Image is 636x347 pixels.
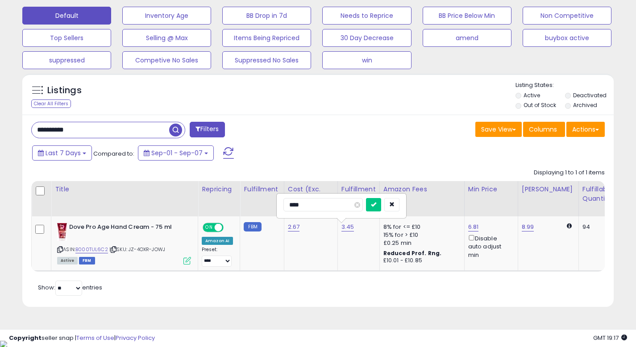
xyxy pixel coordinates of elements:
[515,81,614,90] p: Listing States:
[322,51,411,69] button: win
[76,334,114,342] a: Terms of Use
[222,51,311,69] button: Suppressed No Sales
[288,223,300,231] a: 2.67
[202,237,233,245] div: Amazon AI
[122,51,211,69] button: Competive No Sales
[75,246,108,253] a: B000TUL6C2
[202,185,236,194] div: Repricing
[573,101,597,109] label: Archived
[522,223,534,231] a: 8.99
[523,7,611,25] button: Non Competitive
[341,185,376,203] div: Fulfillment Cost
[383,249,442,257] b: Reduced Prof. Rng.
[122,29,211,47] button: Selling @ Max
[202,247,233,267] div: Preset:
[222,29,311,47] button: Items Being Repriced
[523,29,611,47] button: buybox active
[529,125,557,134] span: Columns
[573,91,607,99] label: Deactivated
[204,224,215,231] span: ON
[122,7,211,25] button: Inventory Age
[22,51,111,69] button: suppressed
[116,334,155,342] a: Privacy Policy
[22,7,111,25] button: Default
[524,101,556,109] label: Out of Stock
[31,99,71,108] div: Clear All Filters
[468,185,514,194] div: Min Price
[383,223,457,231] div: 8% for <= £10
[322,7,411,25] button: Needs to Reprice
[22,29,111,47] button: Top Sellers
[55,185,194,194] div: Title
[9,334,42,342] strong: Copyright
[46,149,81,157] span: Last 7 Days
[341,223,354,231] a: 3.45
[190,122,224,137] button: Filters
[523,122,565,137] button: Columns
[9,334,155,343] div: seller snap | |
[47,84,82,97] h5: Listings
[534,169,605,177] div: Displaying 1 to 1 of 1 items
[423,29,511,47] button: amend
[57,257,78,264] span: All listings currently available for purchase on Amazon
[468,223,479,231] a: 6.81
[468,233,511,259] div: Disable auto adjust min
[109,246,165,253] span: | SKU: JZ-4OXR-JOWJ
[32,145,92,161] button: Last 7 Days
[138,145,214,161] button: Sep-01 - Sep-07
[69,223,178,234] b: Dove Pro Age Hand Cream - 75 ml
[383,239,457,247] div: £0.25 min
[288,185,334,203] div: Cost (Exc. VAT)
[244,222,261,231] small: FBM
[151,149,203,157] span: Sep-01 - Sep-07
[524,91,540,99] label: Active
[93,149,134,158] span: Compared to:
[582,185,613,203] div: Fulfillable Quantity
[79,257,95,264] span: FBM
[383,257,457,264] div: £10.01 - £10.85
[222,7,311,25] button: BB Drop in 7d
[522,185,575,194] div: [PERSON_NAME]
[38,283,102,292] span: Show: entries
[593,334,627,342] span: 2025-09-15 19:17 GMT
[322,29,411,47] button: 30 Day Decrease
[383,231,457,239] div: 15% for > £10
[423,7,511,25] button: BB Price Below Min
[244,185,280,194] div: Fulfillment
[566,122,605,137] button: Actions
[57,223,191,264] div: ASIN:
[475,122,522,137] button: Save View
[582,223,610,231] div: 94
[383,185,461,194] div: Amazon Fees
[222,224,237,231] span: OFF
[57,223,67,241] img: 41tkhEifLiL._SL40_.jpg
